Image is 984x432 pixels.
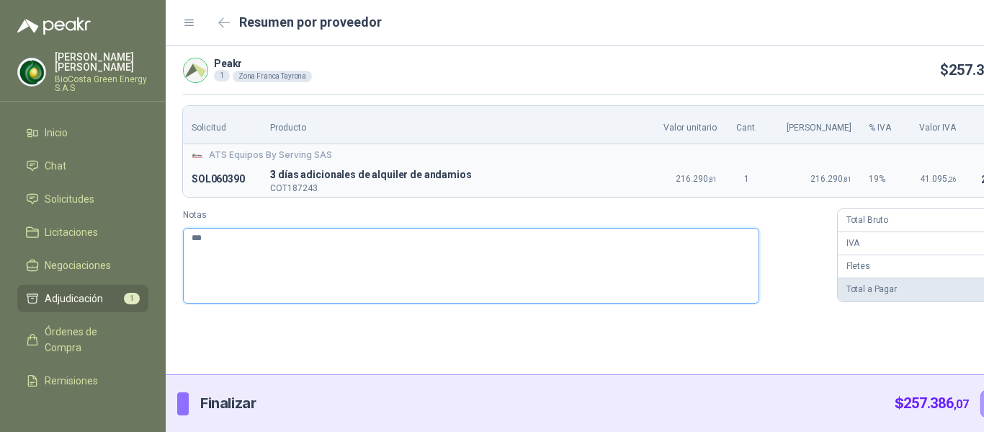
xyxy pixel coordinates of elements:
[183,106,261,144] th: Solicitud
[192,149,203,161] img: Company Logo
[860,106,905,144] th: % IVA
[192,171,253,188] p: SOL060390
[261,106,646,144] th: Producto
[708,175,717,183] span: ,81
[843,175,851,183] span: ,81
[846,283,897,296] p: Total a Pagar
[239,12,382,32] h2: Resumen por proveedor
[45,373,98,389] span: Remisiones
[846,260,870,273] p: Fletes
[17,285,148,312] a: Adjudicación1
[270,184,638,193] p: COT187243
[45,291,103,307] span: Adjudicación
[55,52,148,72] p: [PERSON_NAME] [PERSON_NAME]
[45,324,135,356] span: Órdenes de Compra
[270,167,638,184] p: 3
[45,158,66,174] span: Chat
[954,397,969,411] span: ,07
[646,106,725,144] th: Valor unitario
[676,174,717,184] span: 216.290
[725,162,768,197] td: 1
[17,252,148,279] a: Negociaciones
[55,75,148,92] p: BioCosta Green Energy S.A.S
[233,71,312,82] div: Zona Franca Tayrona
[17,367,148,394] a: Remisiones
[810,174,851,184] span: 216.290
[184,58,207,82] img: Company Logo
[214,58,312,69] p: Peakr
[920,174,956,184] span: 41.095
[124,293,140,304] span: 1
[214,70,230,81] div: 1
[895,392,969,415] p: $
[183,208,826,222] label: Notas
[947,175,956,183] span: ,26
[45,191,94,207] span: Solicitudes
[45,125,68,141] span: Inicio
[846,213,888,227] p: Total Bruto
[860,162,905,197] td: 19 %
[270,167,638,184] span: 3 días adicionales de alquiler de andamios
[17,17,91,35] img: Logo peakr
[903,394,969,412] span: 257.386
[846,237,860,250] p: IVA
[17,185,148,213] a: Solicitudes
[17,219,148,246] a: Licitaciones
[725,106,768,144] th: Cant.
[904,106,965,144] th: Valor IVA
[45,257,111,273] span: Negociaciones
[17,152,148,180] a: Chat
[18,58,45,86] img: Company Logo
[200,392,256,415] p: Finalizar
[17,119,148,146] a: Inicio
[45,224,98,240] span: Licitaciones
[768,106,860,144] th: [PERSON_NAME]
[17,318,148,361] a: Órdenes de Compra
